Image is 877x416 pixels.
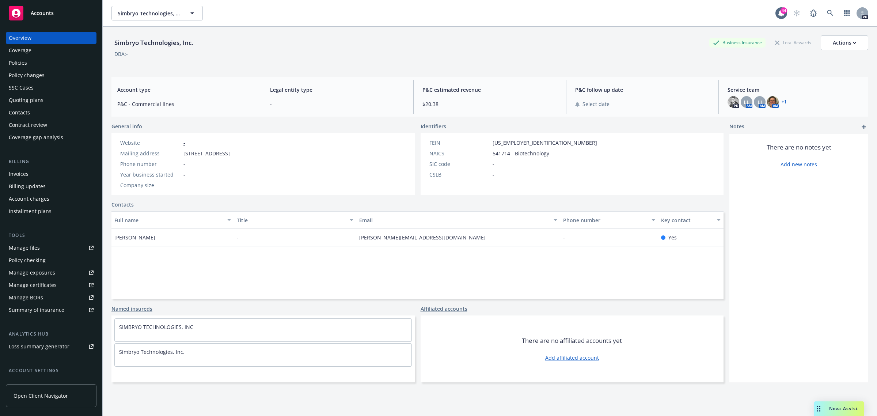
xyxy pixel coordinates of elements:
span: P&C follow up date [575,86,710,94]
a: Add new notes [781,160,817,168]
div: Total Rewards [771,38,815,47]
span: - [183,160,185,168]
div: CSLB [429,171,490,178]
span: [STREET_ADDRESS] [183,150,230,157]
div: Service team [9,377,40,389]
div: Website [120,139,181,147]
div: Actions [833,36,856,50]
a: Affiliated accounts [421,305,467,313]
div: Installment plans [9,205,52,217]
span: Yes [668,234,677,241]
a: Add affiliated account [545,354,599,362]
span: Legal entity type [270,86,405,94]
span: Simbryo Technologies, Inc. [118,10,181,17]
div: Business Insurance [709,38,766,47]
div: Full name [114,216,223,224]
div: Policies [9,57,27,69]
a: Policies [6,57,96,69]
span: Accounts [31,10,54,16]
span: Service team [728,86,862,94]
span: General info [111,122,142,130]
span: [US_EMPLOYER_IDENTIFICATION_NUMBER] [493,139,597,147]
div: Summary of insurance [9,304,64,316]
button: Nova Assist [814,401,864,416]
a: Manage exposures [6,267,96,279]
div: Coverage gap analysis [9,132,63,143]
span: Identifiers [421,122,446,130]
div: Analytics hub [6,330,96,338]
div: Email [359,216,549,224]
span: Open Client Navigator [14,392,68,400]
span: - [493,160,494,168]
a: Manage files [6,242,96,254]
div: Mailing address [120,150,181,157]
div: Year business started [120,171,181,178]
div: Loss summary generator [9,341,69,352]
a: Coverage [6,45,96,56]
div: Account settings [6,367,96,374]
img: photo [728,96,739,108]
span: Notes [729,122,744,131]
a: Coverage gap analysis [6,132,96,143]
div: Manage files [9,242,40,254]
span: - [183,181,185,189]
a: Accounts [6,3,96,23]
div: Simbryo Technologies, Inc. [111,38,196,48]
button: Key contact [658,211,724,229]
a: Installment plans [6,205,96,217]
div: SSC Cases [9,82,34,94]
div: Coverage [9,45,31,56]
div: Account charges [9,193,49,205]
a: - [183,139,185,146]
a: Policy changes [6,69,96,81]
div: FEIN [429,139,490,147]
a: Manage BORs [6,292,96,303]
a: Overview [6,32,96,44]
a: Invoices [6,168,96,180]
div: Overview [9,32,31,44]
a: SIMBRYO TECHNOLOGIES, INC [119,324,193,330]
a: Contacts [111,201,134,208]
a: - [563,234,571,241]
a: Policy checking [6,254,96,266]
span: - [183,171,185,178]
div: Drag to move [814,401,823,416]
a: Report a Bug [806,6,821,20]
div: Manage BORs [9,292,43,303]
div: Manage certificates [9,279,57,291]
div: Key contact [661,216,713,224]
a: SSC Cases [6,82,96,94]
a: Service team [6,377,96,389]
span: Select date [582,100,610,108]
span: P&C estimated revenue [422,86,557,94]
span: - [237,234,239,241]
button: Title [234,211,356,229]
a: Search [823,6,838,20]
div: Contract review [9,119,47,131]
div: Manage exposures [9,267,55,279]
button: Simbryo Technologies, Inc. [111,6,203,20]
span: Account type [117,86,252,94]
div: Quoting plans [9,94,43,106]
div: Phone number [563,216,647,224]
span: Nova Assist [829,405,858,412]
div: Contacts [9,107,30,118]
div: Invoices [9,168,29,180]
a: Account charges [6,193,96,205]
div: 44 [781,7,787,14]
a: Quoting plans [6,94,96,106]
button: Full name [111,211,234,229]
span: [PERSON_NAME] [114,234,155,241]
span: $20.38 [422,100,557,108]
span: There are no affiliated accounts yet [522,336,622,345]
div: Tools [6,232,96,239]
a: [PERSON_NAME][EMAIL_ADDRESS][DOMAIN_NAME] [359,234,491,241]
a: Contacts [6,107,96,118]
div: Billing updates [9,181,46,192]
span: 541714 - Biotechnology [493,150,549,157]
button: Email [356,211,560,229]
div: NAICS [429,150,490,157]
a: Start snowing [789,6,804,20]
a: Switch app [840,6,854,20]
a: Simbryo Technologies, Inc. [119,348,185,355]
